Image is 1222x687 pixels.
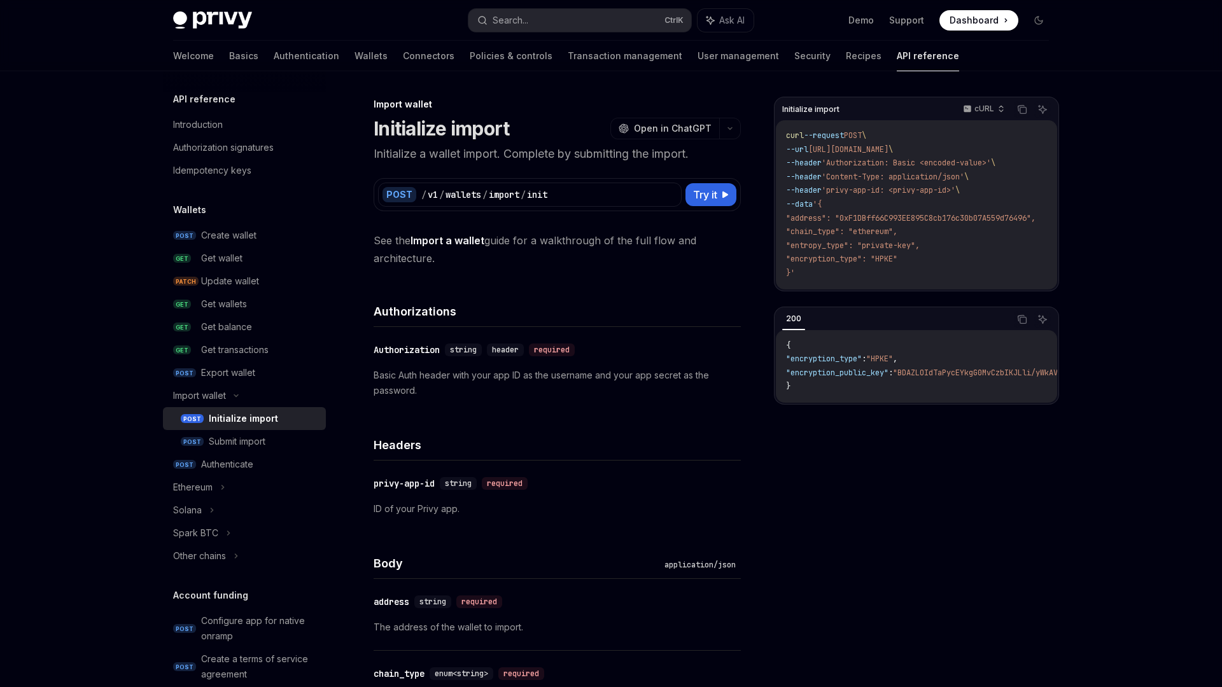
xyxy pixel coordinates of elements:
a: GETGet transactions [163,338,326,361]
span: '{ [813,199,822,209]
div: Introduction [173,117,223,132]
span: 'privy-app-id: <privy-app-id>' [822,185,955,195]
div: / [482,188,488,201]
div: 200 [782,311,805,326]
span: GET [173,345,191,355]
div: Authorization [374,343,440,356]
a: PATCHUpdate wallet [163,270,326,293]
h5: API reference [173,92,235,107]
span: string [419,597,446,607]
div: Get wallet [201,251,242,266]
h5: Account funding [173,588,248,603]
span: POST [173,231,196,240]
span: }' [786,268,795,278]
a: GETGet wallet [163,247,326,270]
a: Wallets [355,41,388,71]
a: POSTConfigure app for native onramp [163,609,326,648]
span: 'Content-Type: application/json' [822,172,964,182]
h4: Headers [374,436,741,454]
span: See the guide for a walkthrough of the full flow and architecture. [374,232,741,267]
div: / [421,188,426,201]
span: PATCH [173,277,199,286]
button: cURL [956,99,1010,120]
span: "encryption_type" [786,354,862,364]
a: Dashboard [939,10,1018,31]
span: --data [786,199,813,209]
button: Try it [685,183,736,206]
h4: Authorizations [374,303,741,320]
a: Support [889,14,924,27]
div: required [456,595,502,608]
div: Import wallet [374,98,741,111]
a: Security [794,41,831,71]
a: Authentication [274,41,339,71]
span: POST [173,624,196,634]
span: GET [173,323,191,332]
div: Other chains [173,548,226,564]
span: [URL][DOMAIN_NAME] [808,144,888,155]
button: Open in ChatGPT [610,118,719,139]
a: Introduction [163,113,326,136]
p: Basic Auth header with your app ID as the username and your app secret as the password. [374,368,741,398]
a: GETGet balance [163,316,326,338]
span: POST [181,437,204,447]
span: \ [862,130,866,141]
span: : [862,354,866,364]
h1: Initialize import [374,117,509,140]
span: string [450,345,477,355]
div: Configure app for native onramp [201,613,318,644]
span: Open in ChatGPT [634,122,712,135]
span: \ [888,144,893,155]
p: Initialize a wallet import. Complete by submitting the import. [374,145,741,163]
span: GET [173,300,191,309]
a: POSTSubmit import [163,430,326,453]
div: required [482,477,528,490]
span: POST [181,414,204,424]
span: --url [786,144,808,155]
span: "chain_type": "ethereum", [786,226,897,237]
div: Get balance [201,319,252,335]
a: POSTInitialize import [163,407,326,430]
a: Idempotency keys [163,159,326,182]
div: Get wallets [201,296,247,312]
div: / [521,188,526,201]
div: required [498,667,544,680]
img: dark logo [173,11,252,29]
div: Get transactions [201,342,269,357]
span: "HPKE" [866,354,893,364]
a: POSTCreate wallet [163,224,326,247]
div: Ethereum [173,480,213,495]
a: Connectors [403,41,454,71]
div: import [489,188,519,201]
a: Transaction management [568,41,682,71]
a: Policies & controls [470,41,552,71]
button: Toggle dark mode [1029,10,1049,31]
span: \ [964,172,969,182]
button: Ask AI [1034,101,1051,118]
a: POSTCreate a terms of service agreement [163,648,326,686]
span: Ctrl K [664,15,684,25]
div: address [374,595,409,608]
span: GET [173,254,191,263]
div: Spark BTC [173,525,218,541]
div: chain_type [374,667,425,680]
a: Authorization signatures [163,136,326,159]
span: POST [173,368,196,378]
div: Export wallet [201,365,255,380]
span: POST [173,662,196,672]
span: POST [173,460,196,469]
div: application/json [659,559,741,571]
a: POSTAuthenticate [163,453,326,476]
p: ID of your Privy app. [374,501,741,517]
span: header [492,345,519,355]
p: cURL [974,104,994,114]
span: \ [955,185,960,195]
a: User management [698,41,779,71]
div: Search... [493,13,528,28]
div: init [527,188,547,201]
span: : [888,368,893,378]
span: --header [786,158,822,168]
button: Copy the contents from the code block [1014,311,1030,328]
p: The address of the wallet to import. [374,620,741,635]
span: "entropy_type": "private-key", [786,240,920,251]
